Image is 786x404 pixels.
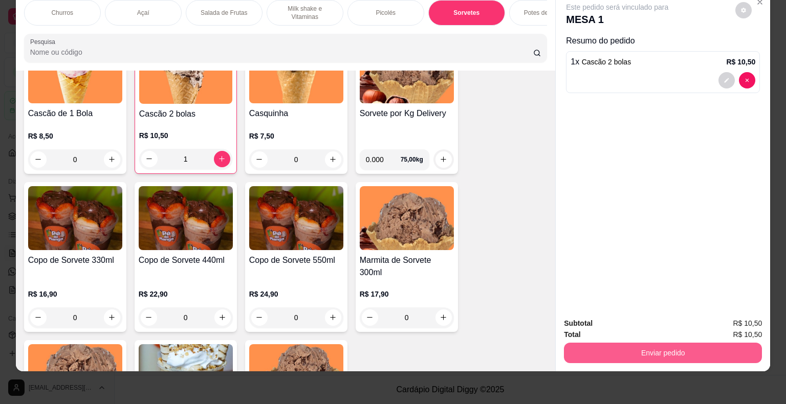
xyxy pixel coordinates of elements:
p: R$ 24,90 [249,289,343,299]
button: increase-product-quantity [435,151,452,168]
span: R$ 10,50 [733,329,762,340]
img: product-image [360,186,454,250]
img: product-image [249,39,343,103]
p: R$ 22,90 [139,289,233,299]
p: Potes de Sorvete [524,9,571,17]
h4: Cascão 2 bolas [139,108,232,120]
button: increase-product-quantity [325,151,341,168]
p: R$ 7,50 [249,131,343,141]
label: Pesquisa [30,37,59,46]
p: MESA 1 [566,12,668,27]
button: decrease-product-quantity [735,2,752,18]
h4: Sorvete por Kg Delivery [360,107,454,120]
span: R$ 10,50 [733,318,762,329]
h4: Copo de Sorvete 550ml [249,254,343,266]
p: Churros [51,9,73,17]
h4: Copo de Sorvete 440ml [139,254,233,266]
p: Este pedido será vinculado para [566,2,668,12]
p: R$ 8,50 [28,131,122,141]
button: Enviar pedido [564,343,762,363]
h4: Casquinha [249,107,343,120]
h4: Cascão de 1 Bola [28,107,122,120]
span: Cascão 2 bolas [582,58,631,66]
button: decrease-product-quantity [739,72,755,88]
p: Açaí [137,9,149,17]
img: product-image [139,40,232,104]
h4: Copo de Sorvete 330ml [28,254,122,266]
strong: Total [564,330,580,339]
p: Resumo do pedido [566,35,760,47]
p: R$ 10,50 [139,130,232,141]
strong: Subtotal [564,319,593,327]
p: Picolés [376,9,396,17]
img: product-image [28,39,122,103]
p: R$ 17,90 [360,289,454,299]
h4: Marmita de Sorvete 300ml [360,254,454,279]
img: product-image [139,186,233,250]
button: decrease-product-quantity [718,72,735,88]
img: product-image [28,186,122,250]
input: 0.00 [366,149,401,170]
p: R$ 16,90 [28,289,122,299]
p: Salada de Frutas [201,9,247,17]
p: Sorvetes [453,9,479,17]
button: decrease-product-quantity [251,151,268,168]
img: product-image [249,186,343,250]
img: product-image [360,39,454,103]
p: Milk shake e Vitaminas [275,5,335,21]
p: 1 x [571,56,631,68]
input: Pesquisa [30,47,533,57]
p: R$ 10,50 [726,57,755,67]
